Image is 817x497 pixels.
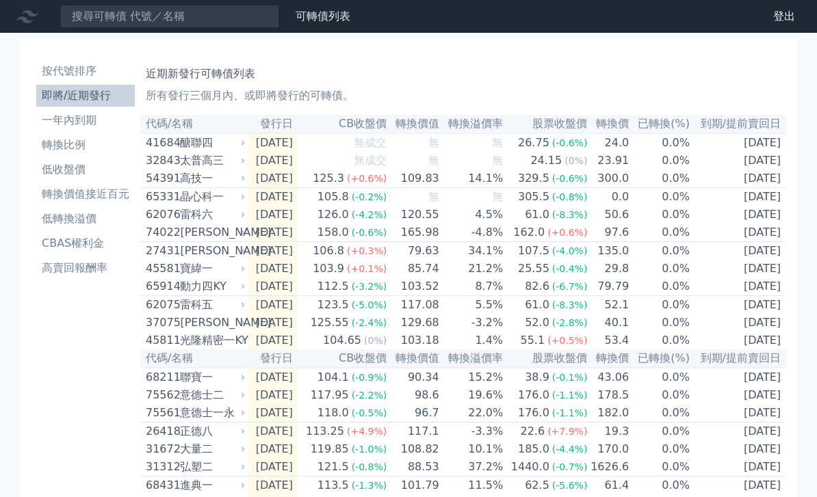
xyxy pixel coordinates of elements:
[440,458,504,476] td: 37.2%
[552,390,588,401] span: (-1.1%)
[36,235,135,252] li: CBAS權利金
[504,349,588,368] th: 股票收盤價
[588,170,630,188] td: 300.0
[690,188,786,206] td: [DATE]
[310,260,347,277] div: 103.9
[630,206,690,224] td: 0.0%
[146,405,177,421] div: 75561
[298,349,387,368] th: CB收盤價
[248,332,298,349] td: [DATE]
[347,426,387,437] span: (+4.9%)
[248,115,298,133] th: 發行日
[588,332,630,349] td: 53.4
[387,314,440,332] td: 129.68
[588,386,630,404] td: 178.5
[387,260,440,278] td: 85.74
[248,152,298,170] td: [DATE]
[36,109,135,131] a: 一年內到期
[180,243,242,259] div: [PERSON_NAME]
[552,263,588,274] span: (-0.4%)
[552,480,588,491] span: (-5.6%)
[315,459,352,475] div: 121.5
[690,133,786,152] td: [DATE]
[320,332,364,349] div: 104.65
[522,297,552,313] div: 61.0
[248,368,298,386] td: [DATE]
[352,407,387,418] span: (-0.5%)
[308,387,352,403] div: 117.95
[690,260,786,278] td: [DATE]
[60,5,279,28] input: 搜尋可轉債 代號／名稱
[428,190,439,203] span: 無
[248,349,298,368] th: 發行日
[630,296,690,314] td: 0.0%
[387,115,440,133] th: 轉換價值
[690,115,786,133] th: 到期/提前賣回日
[690,404,786,422] td: [DATE]
[146,387,177,403] div: 75562
[588,152,630,170] td: 23.91
[588,224,630,242] td: 97.6
[690,422,786,441] td: [DATE]
[552,444,588,455] span: (-4.4%)
[180,314,242,331] div: [PERSON_NAME]
[588,242,630,260] td: 135.0
[36,88,135,104] li: 即將/近期發行
[440,332,504,349] td: 1.4%
[248,422,298,441] td: [DATE]
[387,458,440,476] td: 88.53
[36,186,135,202] li: 轉換價值接近百元
[315,297,352,313] div: 123.5
[552,191,588,202] span: (-0.8%)
[36,159,135,180] a: 低收盤價
[146,278,177,295] div: 65914
[36,134,135,156] a: 轉換比例
[352,444,387,455] span: (-1.0%)
[36,161,135,178] li: 低收盤價
[387,278,440,296] td: 103.52
[522,477,552,494] div: 62.5
[315,189,352,205] div: 105.8
[515,170,552,187] div: 329.5
[552,299,588,310] span: (-8.3%)
[310,243,347,259] div: 106.8
[690,458,786,476] td: [DATE]
[440,314,504,332] td: -3.2%
[352,191,387,202] span: (-0.2%)
[630,404,690,422] td: 0.0%
[36,208,135,230] a: 低轉換溢價
[690,476,786,495] td: [DATE]
[440,115,504,133] th: 轉換溢價率
[552,317,588,328] span: (-2.8%)
[248,476,298,495] td: [DATE]
[690,349,786,368] th: 到期/提前賣回日
[440,170,504,188] td: 14.1%
[146,224,177,241] div: 74022
[180,170,242,187] div: 高技一
[440,349,504,368] th: 轉換溢價率
[440,260,504,278] td: 21.2%
[588,133,630,152] td: 24.0
[690,242,786,260] td: [DATE]
[690,440,786,458] td: [DATE]
[522,206,552,223] div: 61.0
[248,170,298,188] td: [DATE]
[140,115,248,133] th: 代碼/名稱
[352,317,387,328] span: (-2.4%)
[492,154,503,167] span: 無
[547,335,587,346] span: (+0.5%)
[515,441,552,457] div: 185.0
[315,477,352,494] div: 113.5
[518,332,548,349] div: 55.1
[588,115,630,133] th: 轉換價
[522,278,552,295] div: 82.6
[630,188,690,206] td: 0.0%
[308,441,352,457] div: 119.85
[440,476,504,495] td: 11.5%
[248,404,298,422] td: [DATE]
[146,66,781,82] h1: 近期新發行可轉債列表
[528,152,565,169] div: 24.15
[146,135,177,151] div: 41684
[36,232,135,254] a: CBAS權利金
[387,296,440,314] td: 117.08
